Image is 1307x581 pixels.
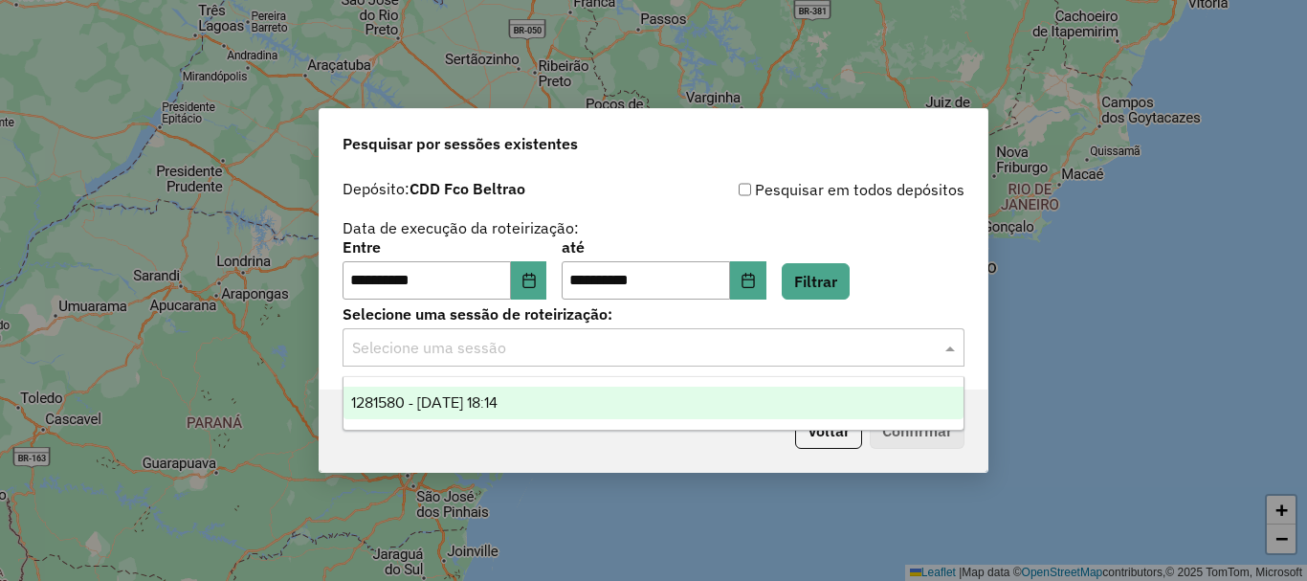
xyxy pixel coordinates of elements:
[343,235,546,258] label: Entre
[653,178,964,201] div: Pesquisar em todos depósitos
[343,302,964,325] label: Selecione uma sessão de roteirização:
[343,132,578,155] span: Pesquisar por sessões existentes
[562,235,765,258] label: até
[343,177,525,200] label: Depósito:
[782,263,850,300] button: Filtrar
[511,261,547,300] button: Choose Date
[343,376,964,431] ng-dropdown-panel: Options list
[351,394,498,411] span: 1281580 - [DATE] 18:14
[795,413,862,449] button: Voltar
[343,216,579,239] label: Data de execução da roteirização:
[730,261,766,300] button: Choose Date
[410,179,525,198] strong: CDD Fco Beltrao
